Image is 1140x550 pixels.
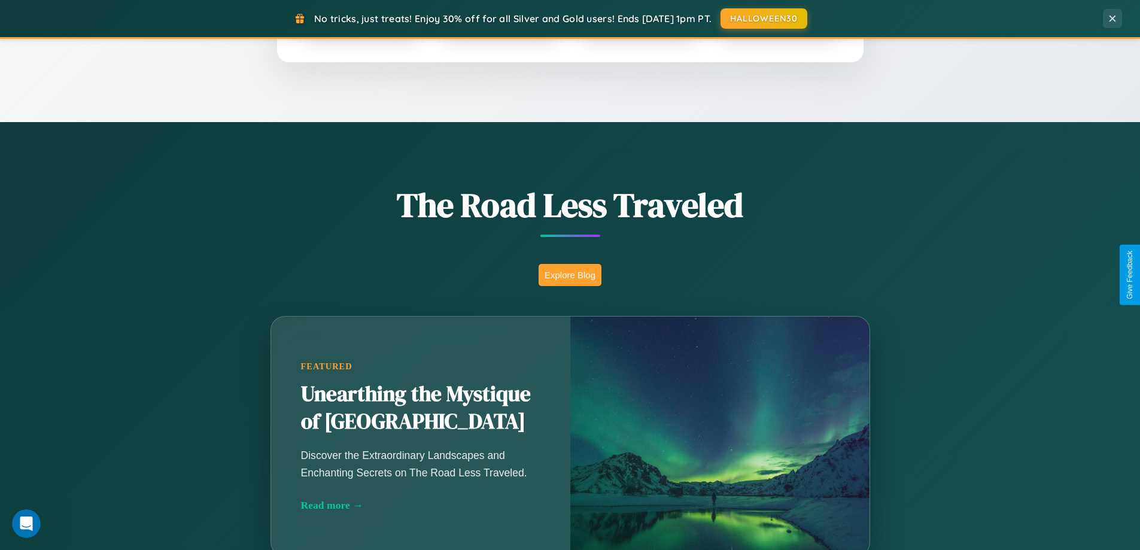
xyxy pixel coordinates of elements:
h1: The Road Less Traveled [211,182,929,228]
iframe: Intercom live chat [12,509,41,538]
h2: Unearthing the Mystique of [GEOGRAPHIC_DATA] [301,381,540,436]
button: Explore Blog [539,264,601,286]
div: Give Feedback [1126,251,1134,299]
p: Discover the Extraordinary Landscapes and Enchanting Secrets on The Road Less Traveled. [301,447,540,481]
div: Read more → [301,499,540,512]
div: Featured [301,361,540,372]
button: HALLOWEEN30 [721,8,807,29]
span: No tricks, just treats! Enjoy 30% off for all Silver and Gold users! Ends [DATE] 1pm PT. [314,13,712,25]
